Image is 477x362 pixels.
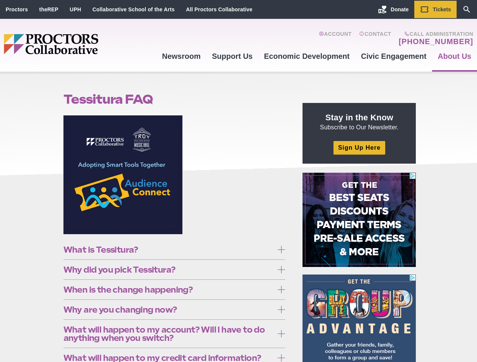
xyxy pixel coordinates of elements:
[63,354,274,362] span: What will happen to my credit card information?
[186,6,252,12] a: All Proctors Collaborative
[39,6,59,12] a: theREP
[391,6,409,12] span: Donate
[359,31,391,46] a: Contact
[63,92,286,106] h1: Tessitura FAQ
[326,113,394,122] strong: Stay in the Know
[397,31,473,37] span: Call Administration
[355,46,432,66] a: Civic Engagement
[63,305,274,314] span: Why are you changing now?
[4,34,156,54] img: Proctors logo
[303,173,416,267] iframe: Advertisement
[457,1,477,18] a: Search
[432,46,477,66] a: About Us
[156,46,206,66] a: Newsroom
[63,285,274,294] span: When is the change happening?
[399,37,473,46] a: [PHONE_NUMBER]
[70,6,81,12] a: UPH
[206,46,258,66] a: Support Us
[319,31,352,46] a: Account
[372,1,414,18] a: Donate
[312,112,407,132] p: Subscribe to Our Newsletter.
[6,6,28,12] a: Proctors
[333,141,385,154] a: Sign Up Here
[63,325,274,342] span: What will happen to my account? Will I have to do anything when you switch?
[433,6,451,12] span: Tickets
[63,245,274,254] span: What is Tessitura?
[63,265,274,274] span: Why did you pick Tessitura?
[414,1,457,18] a: Tickets
[258,46,355,66] a: Economic Development
[93,6,175,12] a: Collaborative School of the Arts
